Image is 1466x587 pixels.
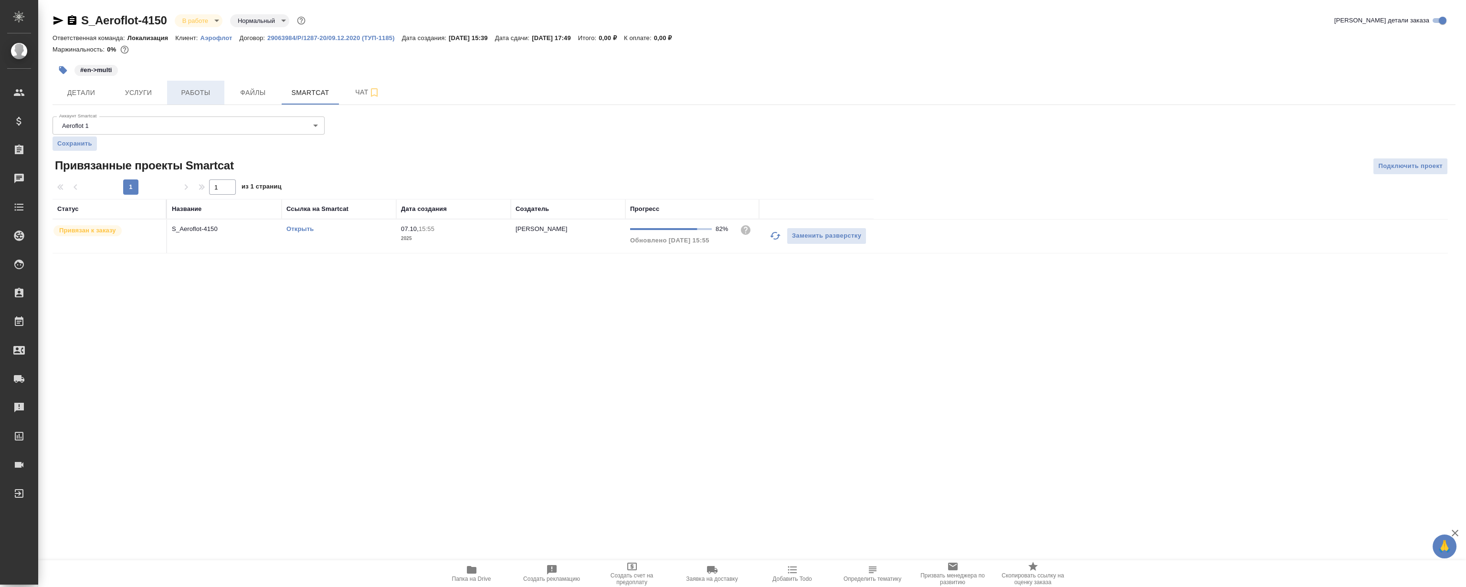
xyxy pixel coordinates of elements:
div: В работе [175,14,222,27]
a: Аэрофлот [200,33,240,42]
svg: Подписаться [369,87,380,98]
span: Детали [58,87,104,99]
p: 0% [107,46,118,53]
p: S_Aeroflot-4150 [172,224,277,234]
a: S_Aeroflot-4150 [81,14,167,27]
div: 82% [716,224,732,234]
span: Привязанные проекты Smartcat [53,158,234,173]
span: Работы [173,87,219,99]
button: Доп статусы указывают на важность/срочность заказа [295,14,307,27]
button: Нормальный [235,17,278,25]
p: Локализация [127,34,176,42]
button: Добавить тэг [53,60,74,81]
p: 15:55 [419,225,434,232]
div: Создатель [516,204,549,214]
a: Открыть [286,225,314,232]
button: Скопировать ссылку для ЯМессенджера [53,15,64,26]
button: 🙏 [1433,535,1456,558]
p: 29063984/Р/1287-20/09.12.2020 (ТУП-1185) [267,34,402,42]
p: Ответственная команда: [53,34,127,42]
span: Подключить проект [1378,161,1443,172]
p: 07.10, [401,225,419,232]
p: 2025 [401,234,506,243]
p: #en->multi [80,65,112,75]
span: Сохранить [57,139,92,148]
p: Привязан к заказу [59,226,116,235]
span: Услуги [116,87,161,99]
div: Статус [57,204,79,214]
button: 0.00 RUB; [118,43,131,56]
span: 🙏 [1436,536,1453,556]
p: Аэрофлот [200,34,240,42]
span: en->multi [74,65,119,73]
button: Заменить разверстку [787,228,866,244]
span: Обновлено [DATE] 15:55 [630,237,709,244]
span: Заменить разверстку [792,231,861,241]
div: Прогресс [630,204,659,214]
p: Итого: [578,34,599,42]
span: Smartcat [287,87,333,99]
p: [PERSON_NAME] [516,225,568,232]
div: Название [172,204,201,214]
button: Скопировать ссылку [66,15,78,26]
p: [DATE] 17:49 [532,34,578,42]
div: Дата создания [401,204,447,214]
p: 0,00 ₽ [654,34,679,42]
div: В работе [230,14,289,27]
a: 29063984/Р/1287-20/09.12.2020 (ТУП-1185) [267,33,402,42]
span: из 1 страниц [242,181,282,195]
p: [DATE] 15:39 [449,34,495,42]
span: [PERSON_NAME] детали заказа [1334,16,1429,25]
button: В работе [179,17,211,25]
button: Обновить прогресс [764,224,787,247]
button: Aeroflot 1 [59,122,92,130]
p: Дата сдачи: [495,34,532,42]
div: Ссылка на Smartcat [286,204,348,214]
span: Чат [345,86,390,98]
p: Клиент: [175,34,200,42]
button: Сохранить [53,136,97,151]
button: Подключить проект [1373,158,1448,175]
p: Дата создания: [402,34,449,42]
span: Файлы [230,87,276,99]
p: Маржинальность: [53,46,107,53]
p: К оплате: [624,34,654,42]
p: Договор: [239,34,267,42]
p: 0,00 ₽ [599,34,624,42]
div: Aeroflot 1 [53,116,325,135]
